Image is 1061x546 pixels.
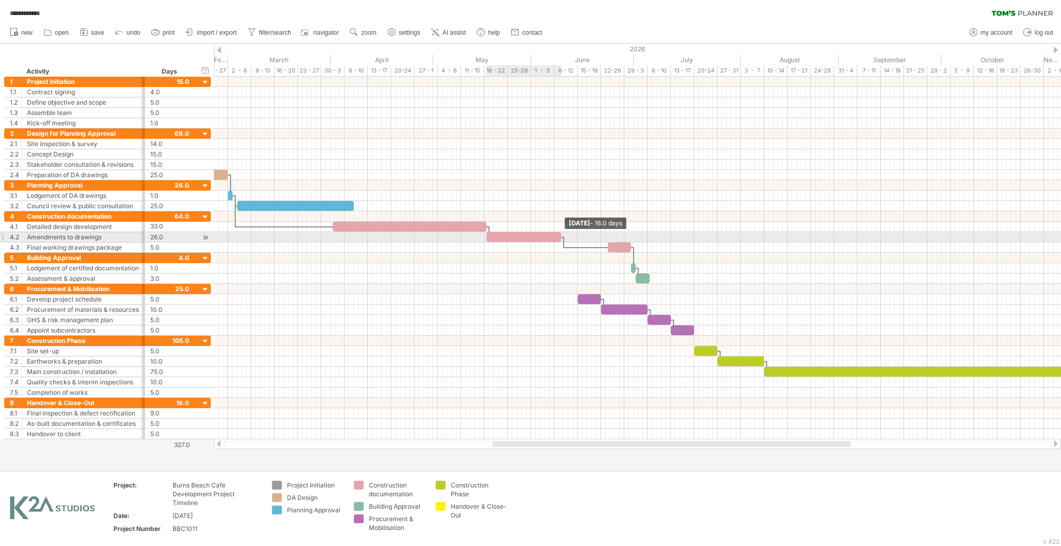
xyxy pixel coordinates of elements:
div: Planning Approval [27,180,139,190]
div: 8.3 [10,429,21,439]
div: Concept Design [27,149,139,159]
div: 27 - 31 [718,65,741,76]
a: contact [508,26,546,39]
div: 2 - 6 [228,65,251,76]
div: 2.2 [10,149,21,159]
div: Burns Beach Café Development Project Timeline [173,481,260,507]
div: Procurement & Mobilisation [27,284,139,294]
div: Council review & public consultation [27,201,139,211]
div: 33.0 [150,222,189,232]
div: 5.0 [150,346,189,356]
div: Project: [113,481,170,490]
div: 21 - 25 [904,65,927,76]
div: 18 - 22 [484,65,508,76]
div: 1.0 [150,118,189,128]
a: open [41,26,72,39]
div: Handover & Close-Out [451,502,507,520]
span: contact [522,29,542,36]
a: zoom [347,26,379,39]
a: log out [1021,26,1056,39]
div: 6 [10,284,21,294]
div: Construction Phase [27,336,139,346]
div: Handover to client [27,429,139,439]
span: log out [1035,29,1053,36]
div: 8.1 [10,408,21,418]
span: print [163,29,175,36]
div: Project Initiation [27,77,139,87]
div: June 2026 [531,54,634,65]
div: Planning Approval [287,506,343,514]
div: Earthworks & preparation [27,356,139,366]
div: April 2026 [331,54,433,65]
div: 5.2 [10,274,21,283]
div: 10 - 14 [764,65,787,76]
div: September 2026 [839,54,941,65]
div: 10.0 [150,377,189,387]
span: - 16.0 days [590,219,622,227]
div: 3.2 [10,201,21,211]
div: Activity [26,66,139,77]
div: 5 [10,253,21,263]
div: Lodgement of certified documentation [27,263,139,273]
div: 8.2 [10,419,21,428]
div: 4.3 [10,242,21,252]
div: 3.1 [10,191,21,200]
div: Project Number [113,524,170,533]
div: Detailed design development [27,222,139,232]
div: 13 - 17 [368,65,391,76]
a: settings [385,26,423,39]
div: March 2026 [228,54,331,65]
a: my account [967,26,1015,39]
div: 5.0 [150,419,189,428]
div: 4.2 [10,232,21,242]
div: 11 - 15 [461,65,484,76]
div: 23 - 27 [298,65,321,76]
div: 20-24 [391,65,414,76]
div: 12 - 16 [974,65,997,76]
span: my account [981,29,1012,36]
div: 2.4 [10,170,21,180]
div: 4.1 [10,222,21,232]
div: Procurement of materials & resources [27,305,139,314]
div: Building Approval [27,253,139,263]
div: v 422 [1043,538,1059,545]
div: August 2026 [741,54,839,65]
div: 7.3 [10,367,21,377]
div: 22-26 [601,65,624,76]
div: 30 - 3 [321,65,345,76]
div: Final working drawings package [27,242,139,252]
div: 19 - 23 [997,65,1021,76]
span: open [55,29,69,36]
div: 2.3 [10,160,21,169]
div: Assessment & approval [27,274,139,283]
div: 26.0 [150,232,189,242]
div: Lodgement of DA drawings [27,191,139,200]
span: help [488,29,500,36]
div: 5.0 [150,242,189,252]
div: Procurement & Mobilisation [369,514,425,532]
div: 15.0 [150,149,189,159]
div: 7.2 [10,356,21,366]
div: 13 - 17 [671,65,694,76]
a: save [77,26,107,39]
div: 1 - 5 [531,65,554,76]
div: Appoint subcontractors [27,325,139,335]
div: Develop project schedule [27,294,139,304]
div: 5.0 [150,294,189,304]
div: October 2026 [941,54,1044,65]
span: undo [126,29,140,36]
div: 5 - 9 [951,65,974,76]
div: Assemble team [27,108,139,118]
div: 2.1 [10,139,21,149]
div: 8 [10,398,21,408]
span: AI assist [442,29,466,36]
div: 5.0 [150,429,189,439]
span: navigator [313,29,339,36]
div: 25-29 [508,65,531,76]
div: 14.0 [150,139,189,149]
a: navigator [299,26,342,39]
div: Kick-off meeting [27,118,139,128]
div: 26-30 [1021,65,1044,76]
div: Preparation of DA drawings [27,170,139,180]
a: undo [112,26,144,39]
